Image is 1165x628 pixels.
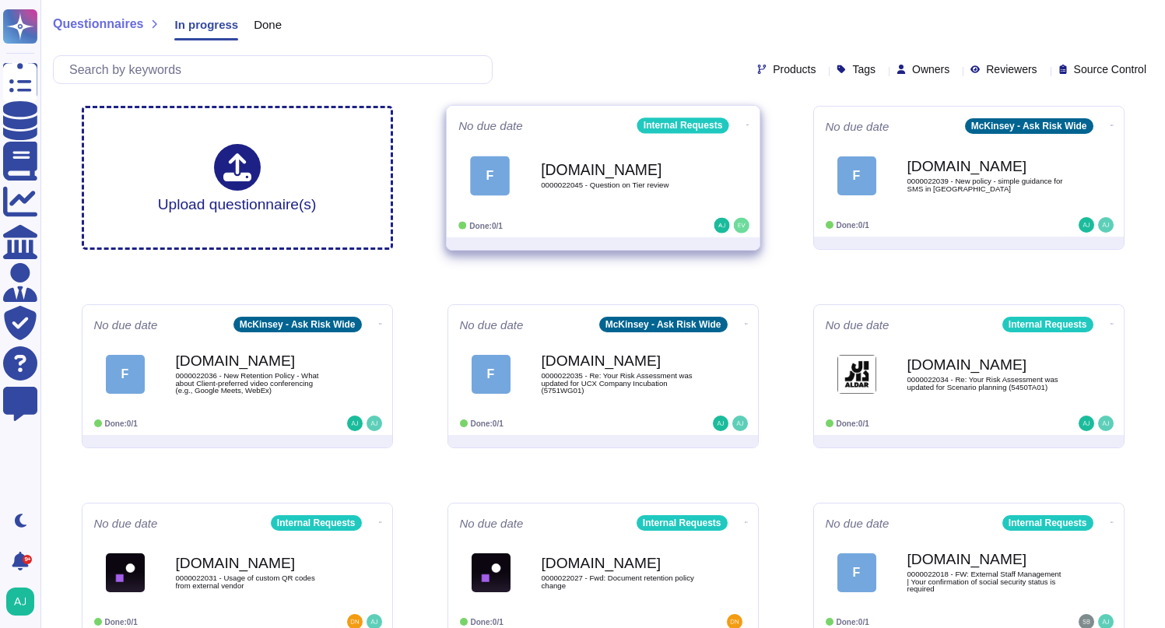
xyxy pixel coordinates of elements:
span: Done: 0/1 [837,419,869,428]
img: user [733,218,749,233]
span: 0000022045 - Question on Tier review [541,181,698,189]
div: Internal Requests [1002,515,1093,531]
img: user [714,218,729,233]
span: No due date [94,319,158,331]
span: Done: 0/1 [105,618,138,626]
span: Done: 0/1 [837,221,869,230]
span: No due date [826,121,890,132]
span: Done: 0/1 [105,419,138,428]
div: F [472,355,511,394]
img: user [367,416,382,431]
div: Internal Requests [271,515,362,531]
span: 0000022018 - FW: External Staff Management | Your confirmation of social security status is required [907,570,1063,593]
div: McKinsey - Ask Risk Wide [233,317,362,332]
div: F [106,355,145,394]
span: 0000022027 - Fwd: Document retention policy change [542,574,697,589]
span: Done: 0/1 [837,618,869,626]
b: [DOMAIN_NAME] [541,162,698,177]
img: Logo [472,553,511,592]
div: Internal Requests [637,118,728,133]
b: [DOMAIN_NAME] [907,357,1063,372]
div: F [837,156,876,195]
img: Logo [837,355,876,394]
span: Source Control [1074,64,1146,75]
div: F [837,553,876,592]
img: user [347,416,363,431]
span: Reviewers [986,64,1037,75]
div: 9+ [23,555,32,564]
button: user [3,584,45,619]
div: F [470,156,510,195]
span: Questionnaires [53,18,143,30]
input: Search by keywords [61,56,492,83]
span: Owners [912,64,949,75]
span: 0000022031 - Usage of custom QR codes from external vendor [176,574,332,589]
span: No due date [826,517,890,529]
img: user [1079,416,1094,431]
span: No due date [94,517,158,529]
span: In progress [174,19,238,30]
span: Done: 0/1 [469,221,503,230]
img: user [1098,217,1114,233]
b: [DOMAIN_NAME] [907,159,1063,174]
span: 0000022039 - New policy - simple guidance for SMS in [GEOGRAPHIC_DATA] [907,177,1063,192]
span: Done [254,19,282,30]
span: Products [773,64,816,75]
img: user [6,588,34,616]
b: [DOMAIN_NAME] [907,552,1063,567]
div: Upload questionnaire(s) [158,144,317,212]
span: Tags [852,64,876,75]
div: McKinsey - Ask Risk Wide [599,317,728,332]
span: No due date [826,319,890,331]
span: No due date [460,517,524,529]
span: No due date [458,120,523,132]
span: Done: 0/1 [471,618,504,626]
img: user [713,416,728,431]
img: user [1098,416,1114,431]
span: 0000022035 - Re: Your Risk Assessment was updated for UCX Company Incubation (5751WG01) [542,372,697,395]
b: [DOMAIN_NAME] [542,353,697,368]
img: Logo [106,553,145,592]
b: [DOMAIN_NAME] [176,556,332,570]
img: user [1079,217,1094,233]
b: [DOMAIN_NAME] [542,556,697,570]
span: No due date [460,319,524,331]
b: [DOMAIN_NAME] [176,353,332,368]
div: Internal Requests [1002,317,1093,332]
span: Done: 0/1 [471,419,504,428]
img: user [732,416,748,431]
div: McKinsey - Ask Risk Wide [965,118,1093,134]
span: 0000022034 - Re: Your Risk Assessment was updated for Scenario planning (5450TA01) [907,376,1063,391]
div: Internal Requests [637,515,728,531]
span: 0000022036 - New Retention Policy - What about Client-preferred video conferencing (e.g., Google ... [176,372,332,395]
